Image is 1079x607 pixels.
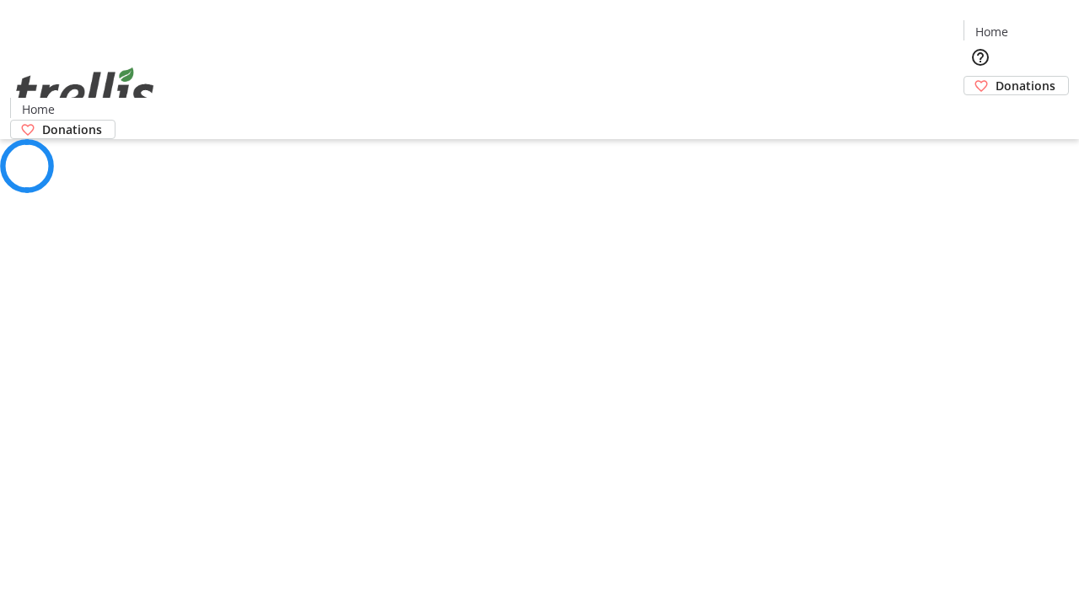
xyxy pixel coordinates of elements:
span: Home [975,23,1008,40]
span: Donations [996,77,1055,94]
button: Cart [964,95,997,129]
button: Help [964,40,997,74]
a: Home [964,23,1018,40]
a: Home [11,100,65,118]
img: Orient E2E Organization qZZYhsQYOi's Logo [10,49,160,133]
span: Donations [42,121,102,138]
a: Donations [10,120,115,139]
a: Donations [964,76,1069,95]
span: Home [22,100,55,118]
